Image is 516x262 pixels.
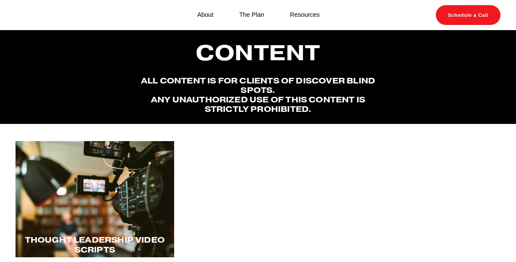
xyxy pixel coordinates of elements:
span: Thought LEadership Video Scripts [25,234,167,254]
h4: All content is for Clients of Discover Blind spots. Any unauthorized use of this content is stric... [138,76,378,114]
a: The Plan [239,9,264,21]
span: One word blogs [215,240,302,250]
a: Resources [290,9,320,21]
a: Schedule a Call [436,5,500,25]
img: Discover Blind Spots [16,5,71,25]
h2: Content [138,41,378,65]
span: Voice Overs [390,240,453,250]
a: About [197,9,213,21]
